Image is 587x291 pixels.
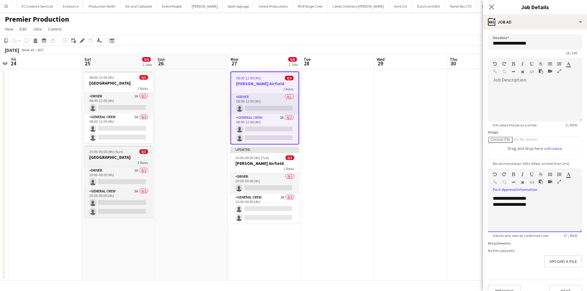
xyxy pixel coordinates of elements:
[231,194,299,224] app-card-role: General Crew2A0/220:00-00:00 (4h)
[285,76,293,80] span: 0/3
[231,56,238,62] span: Mon
[46,25,64,33] a: Comms
[286,155,294,160] span: 0/3
[2,25,16,33] a: View
[84,114,153,143] app-card-role: General Crew3A0/208:00-12:00 (4h)
[288,57,297,62] span: 0/6
[548,179,552,184] button: Insert video
[530,180,534,185] button: HTML Code
[84,56,91,62] span: Sat
[548,69,552,74] button: Insert video
[557,179,561,184] button: Fullscreen
[142,57,151,62] span: 0/6
[557,61,561,66] button: Ordered List
[223,0,254,12] button: Sport Signage
[84,0,120,12] button: Production North
[283,87,293,91] span: 2 Roles
[449,60,457,67] span: 30
[236,76,261,80] span: 08:00-12:00 (4h)
[493,172,497,177] button: Undo
[412,0,445,12] button: Dutch and Brit
[139,149,148,154] span: 0/3
[157,60,165,67] span: 26
[231,81,298,86] h3: [PERSON_NAME] Airfield
[377,56,385,62] span: Wed
[520,69,525,74] button: Clear Formatting
[539,61,543,66] button: Strikethrough
[328,0,389,12] button: Leeds Childrens [PERSON_NAME]
[84,80,153,86] h3: [GEOGRAPHIC_DATA]
[17,0,58,12] button: EC Creative Services
[520,61,525,66] button: Italic
[548,172,552,177] button: Unordered List
[304,56,311,62] span: Tue
[83,60,91,67] span: 25
[488,248,582,253] div: No files uploaded.
[303,60,311,67] span: 28
[10,60,16,67] span: 24
[530,69,534,74] button: HTML Code
[231,161,299,166] h3: [PERSON_NAME] Airfield
[539,69,543,74] button: Paste as plain text
[389,0,412,12] button: Ayre Ltd
[445,0,477,12] button: Norse Sky LTD
[231,147,299,224] app-job-card: Updated20:00-00:00 (4h) (Tue)0/3[PERSON_NAME] Airfield2 RolesDriver0/120:00-00:00 (4h) General Cr...
[488,233,554,238] span: Details only seen by confirmed Crew
[84,146,153,217] app-job-card: 20:00-00:00 (4h) (Sun)0/3[GEOGRAPHIC_DATA]2 RolesDriver1A0/120:00-00:00 (4h) General Crew3A0/220:...
[231,93,298,114] app-card-role: Driver0/108:00-12:00 (4h)
[483,15,587,29] div: Job Ad
[84,93,153,114] app-card-role: Driver1A0/108:00-12:00 (4h)
[530,61,534,66] button: Underline
[559,233,582,238] span: 37 / 8000
[566,61,570,66] button: Text Color
[231,173,299,194] app-card-role: Driver0/120:00-00:00 (4h)
[48,26,62,32] span: Comms
[477,0,538,12] button: VibeLive Event Collective Limited
[539,179,543,184] button: Paste as plain text
[30,25,44,33] a: Jobs
[142,62,152,67] div: 2 Jobs
[488,123,541,127] span: Info about the job as a whole
[20,48,35,52] span: Week 43
[84,188,153,217] app-card-role: General Crew3A0/220:00-00:00 (4h)
[566,172,570,177] button: Text Color
[33,26,42,32] span: Jobs
[539,172,543,177] button: Strikethrough
[284,166,294,171] span: 2 Roles
[231,147,299,152] div: Updated
[139,75,148,80] span: 0/3
[511,69,515,74] button: Horizontal Line
[483,3,587,11] h3: Job Details
[20,26,27,32] span: Edit
[5,15,69,24] h1: Premier Production
[58,0,84,12] button: Evallance
[89,149,123,154] span: 20:00-00:00 (4h) (Sun)
[84,71,153,143] app-job-card: 08:00-12:00 (4h)0/3[GEOGRAPHIC_DATA]2 RolesDriver1A0/108:00-12:00 (4h) General Crew3A0/208:00-12:...
[84,155,153,160] h3: [GEOGRAPHIC_DATA]
[11,56,16,62] span: Fri
[138,86,148,91] span: 2 Roles
[5,47,19,53] div: [DATE]
[89,75,114,80] span: 08:00-12:00 (4h)
[376,60,385,67] span: 29
[511,180,515,185] button: Horizontal Line
[502,61,506,66] button: Redo
[17,25,29,33] a: Edit
[293,0,328,12] button: MCR Stage Crew
[120,0,157,12] button: Kit and Caboodle
[511,172,515,177] button: Bold
[157,56,165,62] span: Sun
[231,114,298,144] app-card-role: General Crew2A0/208:00-12:00 (4h)
[450,56,457,62] span: Thu
[488,241,511,246] label: Attachments
[511,61,515,66] button: Bold
[230,60,238,67] span: 27
[530,172,534,177] button: Underline
[231,71,299,144] div: 08:00-12:00 (4h)0/3[PERSON_NAME] Airfield2 RolesDriver0/108:00-12:00 (4h) General Crew2A0/208:00-...
[561,123,582,127] span: 0 / 8000
[561,51,582,55] span: 18 / 140
[520,180,525,185] button: Clear Formatting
